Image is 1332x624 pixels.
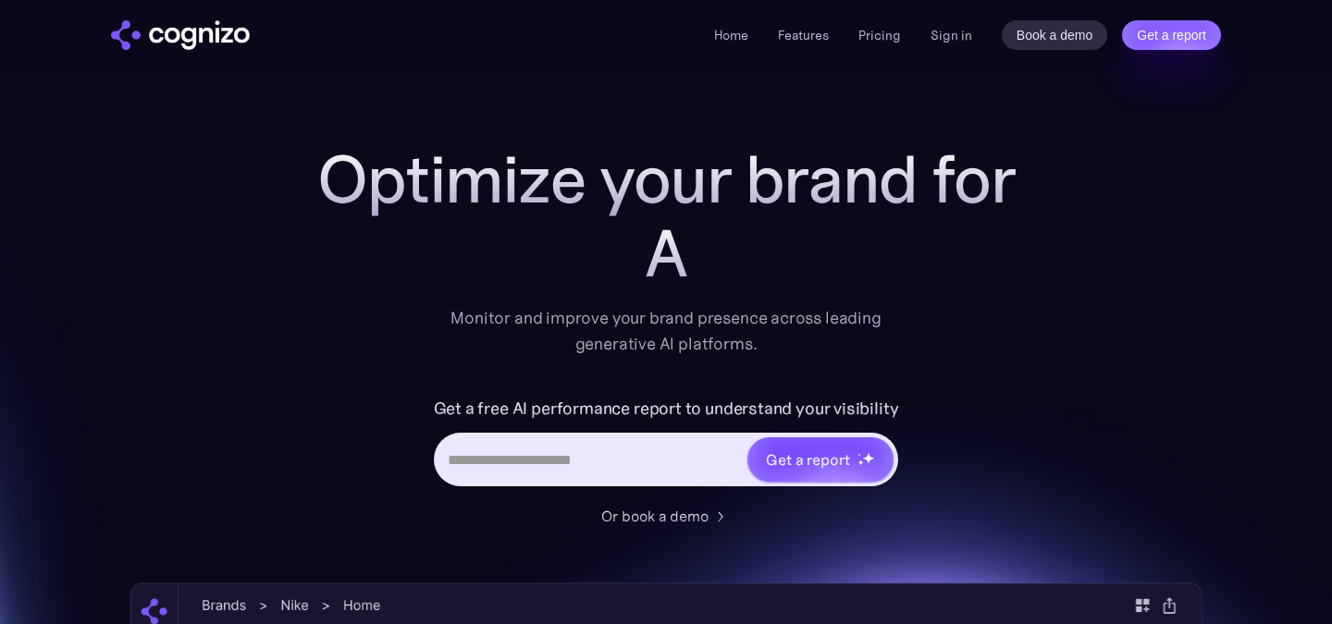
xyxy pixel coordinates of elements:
[746,435,895,483] a: Get a reportstarstarstar
[434,394,899,423] label: Get a free AI performance report to understand your visibility
[857,453,860,456] img: star
[111,20,250,50] a: home
[862,452,874,464] img: star
[714,27,748,43] a: Home
[1122,20,1221,50] a: Get a report
[858,27,901,43] a: Pricing
[296,142,1036,216] h1: Optimize your brand for
[438,305,894,357] div: Monitor and improve your brand presence across leading generative AI platforms.
[931,24,972,46] a: Sign in
[601,505,709,527] div: Or book a demo
[601,505,731,527] a: Or book a demo
[296,216,1036,290] div: A
[766,448,849,471] div: Get a report
[778,27,829,43] a: Features
[111,20,250,50] img: cognizo logo
[857,459,864,466] img: star
[1002,20,1108,50] a: Book a demo
[434,394,899,496] form: Hero URL Input Form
